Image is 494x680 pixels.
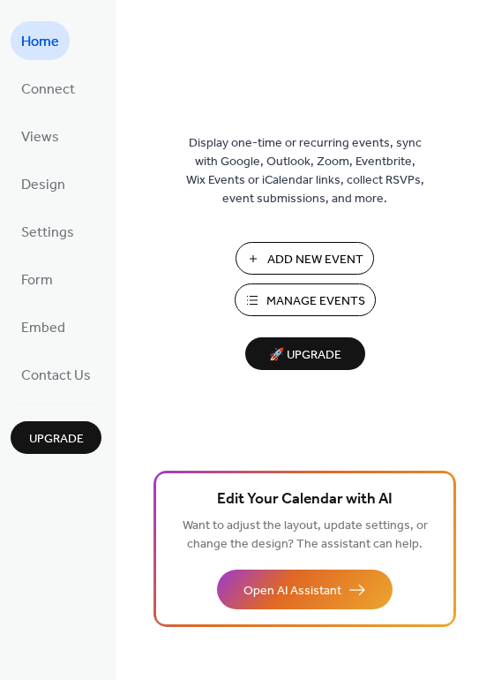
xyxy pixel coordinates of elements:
a: Connect [11,69,86,108]
span: Upgrade [29,430,84,449]
span: Form [21,267,53,295]
span: Home [21,28,59,57]
span: Embed [21,314,65,343]
span: Views [21,124,59,152]
span: Display one-time or recurring events, sync with Google, Outlook, Zoom, Eventbrite, Wix Events or ... [186,134,424,208]
a: Views [11,117,70,155]
span: 🚀 Upgrade [256,344,355,367]
button: Open AI Assistant [217,570,393,609]
span: Connect [21,76,75,104]
button: Add New Event [236,242,374,275]
span: Want to adjust the layout, update settings, or change the design? The assistant can help. [183,514,428,556]
button: 🚀 Upgrade [245,337,365,370]
a: Embed [11,307,76,346]
a: Home [11,21,70,60]
span: Open AI Assistant [243,582,341,601]
a: Settings [11,212,85,251]
a: Contact Us [11,355,101,394]
span: Design [21,171,65,200]
button: Manage Events [235,283,376,316]
span: Add New Event [267,251,363,269]
span: Settings [21,219,74,247]
span: Manage Events [266,292,365,311]
span: Contact Us [21,362,91,390]
button: Upgrade [11,421,101,454]
a: Design [11,164,76,203]
a: Form [11,260,64,298]
span: Edit Your Calendar with AI [217,487,393,512]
